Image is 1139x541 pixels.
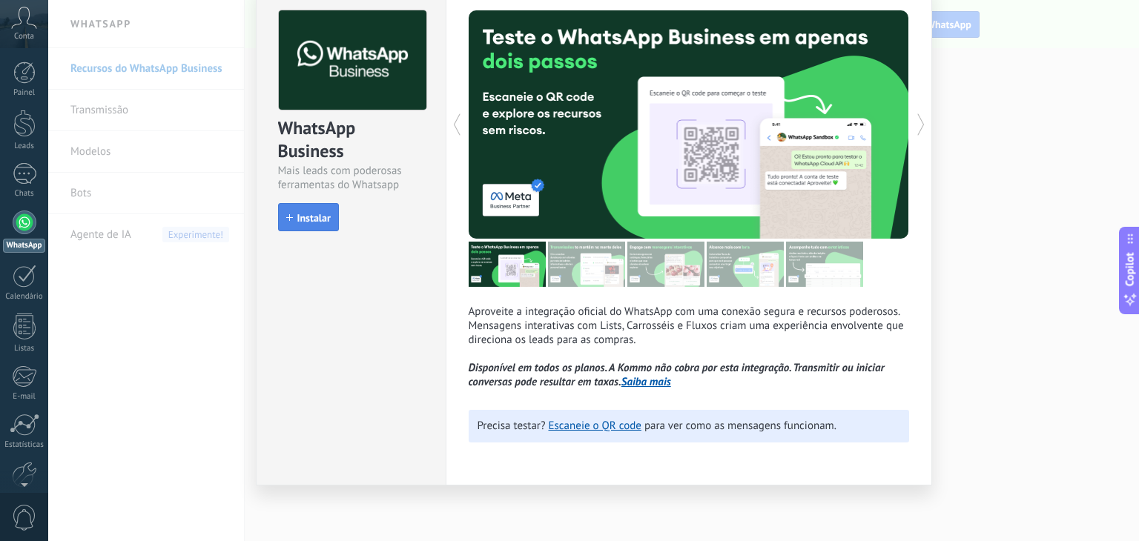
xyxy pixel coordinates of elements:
img: tour_image_af96a8ccf0f3a66e7f08a429c7d28073.png [469,242,546,287]
img: tour_image_6cf6297515b104f916d063e49aae351c.png [548,242,625,287]
div: E-mail [3,392,46,402]
img: logo_main.png [279,10,426,110]
i: Disponível em todos os planos. A Kommo não cobra por esta integração. Transmitir ou iniciar conve... [469,361,885,389]
a: Saiba mais [621,375,671,389]
div: Listas [3,344,46,354]
div: Calendário [3,292,46,302]
div: Leads [3,142,46,151]
span: Conta [14,32,34,42]
span: Instalar [297,213,331,223]
span: Precisa testar? [478,419,546,433]
span: para ver como as mensagens funcionam. [644,419,836,433]
div: WhatsApp [3,239,45,253]
img: tour_image_46dcd16e2670e67c1b8e928eefbdcce9.png [786,242,863,287]
img: tour_image_87c31d5c6b42496d4b4f28fbf9d49d2b.png [627,242,704,287]
a: Escaneie o QR code [549,419,641,433]
span: Copilot [1123,253,1138,287]
p: Aproveite a integração oficial do WhatsApp com uma conexão segura e recursos poderosos. Mensagens... [469,305,909,389]
img: tour_image_58a1c38c4dee0ce492f4b60cdcddf18a.png [707,242,784,287]
div: Chats [3,189,46,199]
div: Mais leads com poderosas ferramentas do Whatsapp [278,164,424,192]
div: Estatísticas [3,440,46,450]
div: WhatsApp Business [278,116,424,164]
button: Instalar [278,203,339,231]
div: Painel [3,88,46,98]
